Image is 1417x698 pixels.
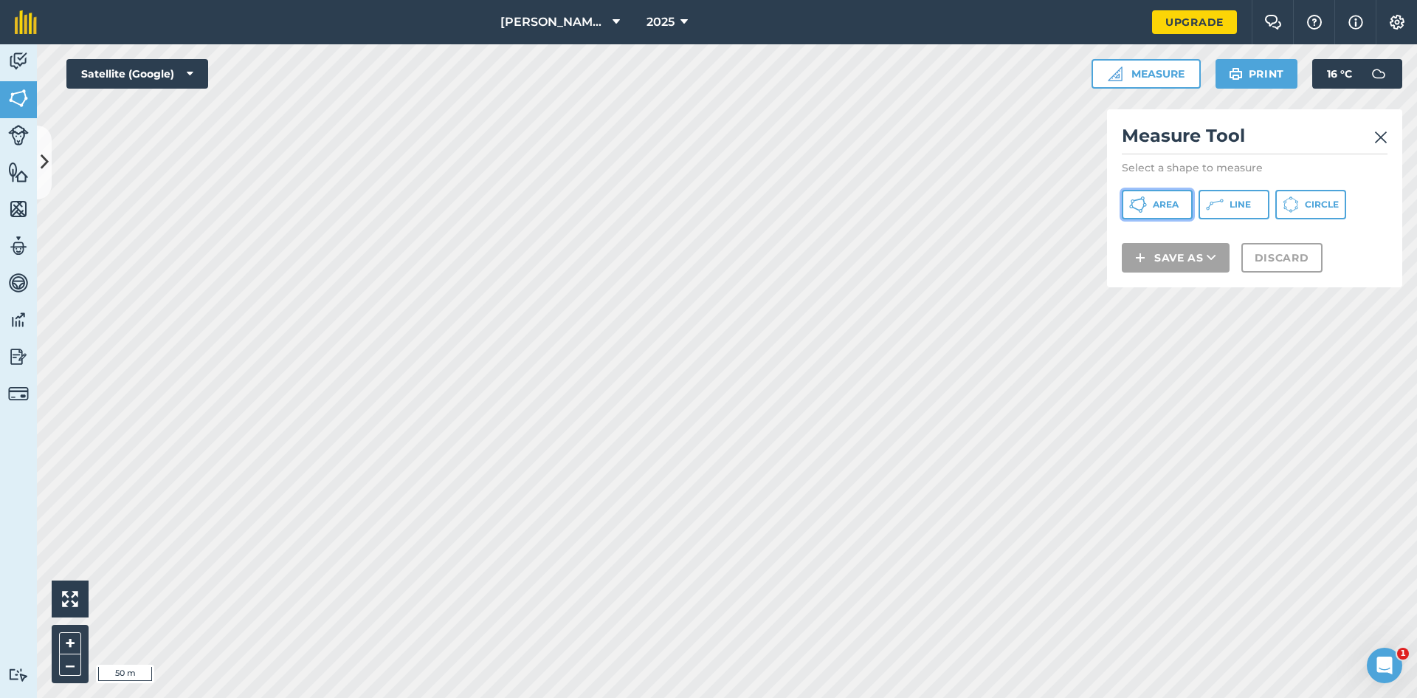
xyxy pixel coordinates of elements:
[1348,13,1363,31] img: svg+xml;base64,PHN2ZyB4bWxucz0iaHR0cDovL3d3dy53My5vcmcvMjAwMC9zdmciIHdpZHRoPSIxNyIgaGVpZ2h0PSIxNy...
[1312,59,1402,89] button: 16 °C
[1364,59,1393,89] img: svg+xml;base64,PD94bWwgdmVyc2lvbj0iMS4wIiBlbmNvZGluZz0idXRmLTgiPz4KPCEtLSBHZW5lcmF0b3I6IEFkb2JlIE...
[1122,124,1387,154] h2: Measure Tool
[500,13,607,31] span: [PERSON_NAME] Gate
[1275,190,1346,219] button: Circle
[1241,243,1323,273] button: Discard
[1152,10,1237,34] a: Upgrade
[1305,199,1339,211] span: Circle
[1397,648,1409,660] span: 1
[8,346,29,368] img: svg+xml;base64,PD94bWwgdmVyc2lvbj0iMS4wIiBlbmNvZGluZz0idXRmLTgiPz4KPCEtLSBHZW5lcmF0b3I6IEFkb2JlIE...
[8,383,29,404] img: svg+xml;base64,PD94bWwgdmVyc2lvbj0iMS4wIiBlbmNvZGluZz0idXRmLTgiPz4KPCEtLSBHZW5lcmF0b3I6IEFkb2JlIE...
[8,235,29,257] img: svg+xml;base64,PD94bWwgdmVyc2lvbj0iMS4wIiBlbmNvZGluZz0idXRmLTgiPz4KPCEtLSBHZW5lcmF0b3I6IEFkb2JlIE...
[1388,15,1406,30] img: A cog icon
[1135,249,1145,267] img: svg+xml;base64,PHN2ZyB4bWxucz0iaHR0cDovL3d3dy53My5vcmcvMjAwMC9zdmciIHdpZHRoPSIxNCIgaGVpZ2h0PSIyNC...
[59,654,81,676] button: –
[1327,59,1352,89] span: 16 ° C
[1199,190,1269,219] button: Line
[1229,65,1243,83] img: svg+xml;base64,PHN2ZyB4bWxucz0iaHR0cDovL3d3dy53My5vcmcvMjAwMC9zdmciIHdpZHRoPSIxOSIgaGVpZ2h0PSIyNC...
[1122,190,1193,219] button: Area
[1122,243,1230,273] button: Save as
[15,10,37,34] img: fieldmargin Logo
[8,87,29,109] img: svg+xml;base64,PHN2ZyB4bWxucz0iaHR0cDovL3d3dy53My5vcmcvMjAwMC9zdmciIHdpZHRoPSI1NiIgaGVpZ2h0PSI2MC...
[1216,59,1298,89] button: Print
[8,50,29,72] img: svg+xml;base64,PD94bWwgdmVyc2lvbj0iMS4wIiBlbmNvZGluZz0idXRmLTgiPz4KPCEtLSBHZW5lcmF0b3I6IEFkb2JlIE...
[1092,59,1201,89] button: Measure
[647,13,675,31] span: 2025
[1122,160,1387,175] p: Select a shape to measure
[1153,199,1179,211] span: Area
[8,668,29,682] img: svg+xml;base64,PD94bWwgdmVyc2lvbj0iMS4wIiBlbmNvZGluZz0idXRmLTgiPz4KPCEtLSBHZW5lcmF0b3I6IEFkb2JlIE...
[8,198,29,220] img: svg+xml;base64,PHN2ZyB4bWxucz0iaHR0cDovL3d3dy53My5vcmcvMjAwMC9zdmciIHdpZHRoPSI1NiIgaGVpZ2h0PSI2MC...
[8,309,29,331] img: svg+xml;base64,PD94bWwgdmVyc2lvbj0iMS4wIiBlbmNvZGluZz0idXRmLTgiPz4KPCEtLSBHZW5lcmF0b3I6IEFkb2JlIE...
[1306,15,1323,30] img: A question mark icon
[8,161,29,183] img: svg+xml;base64,PHN2ZyB4bWxucz0iaHR0cDovL3d3dy53My5vcmcvMjAwMC9zdmciIHdpZHRoPSI1NiIgaGVpZ2h0PSI2MC...
[8,125,29,146] img: svg+xml;base64,PD94bWwgdmVyc2lvbj0iMS4wIiBlbmNvZGluZz0idXRmLTgiPz4KPCEtLSBHZW5lcmF0b3I6IEFkb2JlIE...
[66,59,208,89] button: Satellite (Google)
[8,272,29,294] img: svg+xml;base64,PD94bWwgdmVyc2lvbj0iMS4wIiBlbmNvZGluZz0idXRmLTgiPz4KPCEtLSBHZW5lcmF0b3I6IEFkb2JlIE...
[1230,199,1251,211] span: Line
[62,591,78,607] img: Four arrows, one pointing top left, one top right, one bottom right and the last bottom left
[1108,66,1123,81] img: Ruler icon
[59,632,81,654] button: +
[1367,648,1402,683] iframe: Intercom live chat
[1374,129,1387,146] img: svg+xml;base64,PHN2ZyB4bWxucz0iaHR0cDovL3d3dy53My5vcmcvMjAwMC9zdmciIHdpZHRoPSIyMiIgaGVpZ2h0PSIzMC...
[1264,15,1282,30] img: Two speech bubbles overlapping with the left bubble in the forefront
